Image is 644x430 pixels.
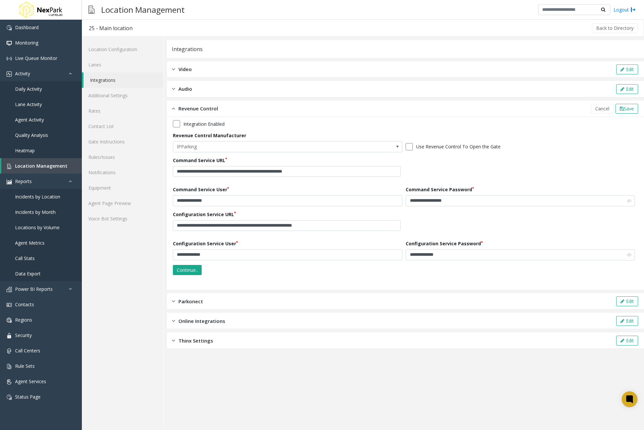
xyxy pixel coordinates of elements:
label: Command Service User [173,186,229,193]
a: Integrations [83,72,163,88]
img: 'icon' [7,25,12,30]
a: Rates [82,103,163,119]
div: 25 - Main location [89,24,133,32]
img: closed [172,317,175,325]
span: Lane Activity [15,101,42,107]
label: Integration Enabled [183,121,225,127]
span: Call Centers [15,347,40,354]
h3: Location Management [98,2,188,18]
span: Contacts [15,301,34,308]
img: 'icon' [7,287,12,292]
label: Configuration Service URL [173,211,236,218]
span: Security [15,332,32,338]
img: 'icon' [7,302,12,308]
label: Configuration Service User [173,240,238,247]
span: Live Queue Monitor [15,55,57,61]
label: Command Service Password [406,186,474,193]
img: closed [172,298,175,305]
a: Contact List [82,119,163,134]
span: Locations by Volume [15,224,60,231]
button: Edit [616,296,638,306]
label: Command Service URL [173,157,227,164]
span: Parkonect [178,298,203,305]
span: IPParking [173,141,356,152]
span: Regions [15,317,32,323]
span: Video [178,65,192,73]
span: Save [624,105,634,112]
img: 'icon' [7,41,12,46]
a: Location Configuration [82,42,163,57]
img: 'icon' [7,164,12,169]
a: Notifications [82,165,163,180]
span: Agent Services [15,378,46,384]
span: Location Management [15,163,67,169]
span: Cancel [595,105,609,112]
span: Monitoring [15,40,38,46]
img: 'icon' [7,56,12,61]
a: Equipment [82,180,163,196]
span: Data Export [15,271,41,277]
img: 'icon' [7,71,12,77]
a: Agent Page Preview [82,196,163,211]
a: Voice Bot Settings [82,211,163,226]
a: Lanes [82,57,163,72]
span: Incidents by Location [15,194,60,200]
span: Revenue Control [178,105,218,112]
img: 'icon' [7,364,12,369]
button: Edit [616,316,638,326]
span: Online Integrations [178,317,225,325]
span: Agent Activity [15,117,44,123]
img: 'icon' [7,318,12,323]
img: 'icon' [7,348,12,354]
img: closed [172,85,175,93]
label: Use Revenue Control To Open the Gate [416,143,501,150]
img: pageIcon [88,2,95,18]
a: Gate Instructions [82,134,163,149]
span: Quality Analysis [15,132,48,138]
span: Activity [15,70,30,77]
button: Save [616,104,638,114]
img: logout [631,6,636,13]
span: Reports [15,178,32,184]
img: 'icon' [7,333,12,338]
button: Edit [616,336,638,346]
label: Configuration Service Password [406,240,483,247]
a: Logout [614,6,636,13]
span: Dashboard [15,24,39,30]
button: Back to Directory [592,23,638,33]
div: Integrations [172,45,203,53]
button: Cancel [591,104,614,114]
a: Rules/Issues [82,149,163,165]
span: Rule Sets [15,363,35,369]
span: Power BI Reports [15,286,53,292]
button: Edit [616,84,638,94]
span: Call Stats [15,255,35,261]
span: Thinx Settings [178,337,213,345]
button: Continue.. [173,265,202,275]
a: Additional Settings [82,88,163,103]
img: 'icon' [7,379,12,384]
span: Agent Metrics [15,240,45,246]
img: opened [172,105,175,112]
img: closed [172,65,175,73]
img: 'icon' [7,395,12,400]
span: Status Page [15,394,41,400]
span: Daily Activity [15,86,42,92]
span: Heatmap [15,147,35,154]
label: Revenue Control Manufacturer [173,132,246,139]
img: closed [172,337,175,345]
button: Edit [616,65,638,74]
img: 'icon' [7,179,12,184]
span: Incidents by Month [15,209,56,215]
a: Location Management [1,158,82,174]
span: Audio [178,85,192,93]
